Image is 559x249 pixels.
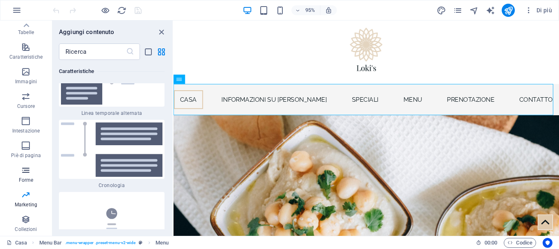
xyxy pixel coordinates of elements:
font: Immagini [15,79,37,85]
button: 95% [291,5,320,15]
button: ricaricare [117,5,126,15]
span: . menu-wrapper .preset-menu-v2-wide [65,238,135,248]
font: Caratteristiche [59,68,94,74]
i: Durante il ridimensionamento, il livello di zoom viene regolato automaticamente per adattarlo al ... [325,7,332,14]
font: Intestazione [12,128,40,134]
span: Click to select. Double-click to edit [39,238,62,248]
font: Caratteristiche [9,54,43,60]
font: Collezioni [15,226,37,232]
i: Navigatore [469,6,479,15]
div: Cronologia [59,120,165,189]
i: Ricarica la pagina [117,6,126,15]
i: This element is a customizable preset [139,240,142,245]
input: Ricerca [59,43,126,60]
a: Fare clic per annullare la selezione. Fare doppio clic per aprire Pagine [7,238,27,248]
button: Clicca qui per uscire dalla modalità anteprima e continuare la modifica [100,5,110,15]
font: 95% [305,7,315,13]
button: Incentrato sull'utente [543,238,552,248]
font: 00 [491,240,497,246]
button: navigatore [469,5,479,15]
font: Tabelle [18,30,34,35]
button: visualizzazione griglia [156,47,166,57]
i: Scrittore di intelligenza artificiale [486,6,495,15]
button: generatore di testo [485,5,495,15]
button: visualizzazione elenco [143,47,153,57]
i: Pagine (Ctrl+Alt+S) [453,6,462,15]
font: Linea temporale alternata [81,110,142,116]
font: 00 [485,240,490,246]
button: Codice [504,238,536,248]
font: Forme [19,177,34,183]
button: pubblicare [502,4,515,17]
font: Cronologia [99,183,125,188]
span: Click to select. Double-click to edit [156,238,169,248]
i: Pubblicare [504,6,513,15]
font: Cursore [17,103,35,109]
button: Di più [521,4,555,17]
font: Marketing [15,202,37,208]
button: chiudi pannello [156,27,166,37]
font: Di più [536,7,552,14]
button: pagine [453,5,462,15]
font: Aggiungi contenuto [59,28,115,36]
button: progetto [436,5,446,15]
nav: briciole di pane [39,238,169,248]
i: Progettazione (Ctrl+Alt+Y) [437,6,446,15]
font: Codice [516,240,532,246]
font: Piè di pagina [11,153,41,158]
img: timeline1.svg [61,122,162,177]
font: : [490,240,491,246]
font: Casa [15,240,27,246]
h6: Ora della sessione [476,238,498,248]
